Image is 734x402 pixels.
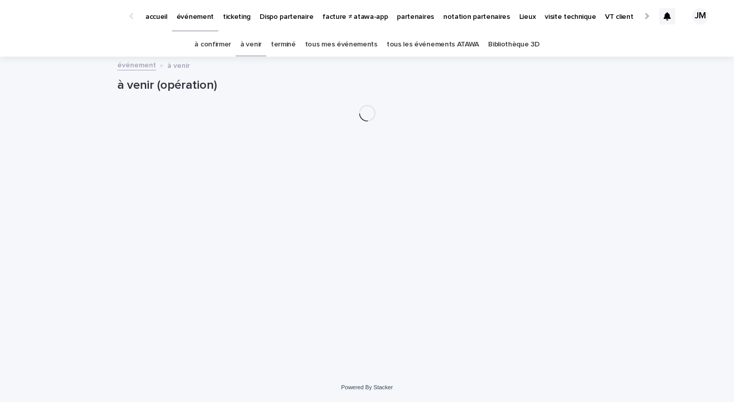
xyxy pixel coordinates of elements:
h1: à venir (opération) [117,78,617,93]
a: événement [117,59,156,70]
a: à confirmer [194,33,231,57]
a: tous mes événements [305,33,377,57]
a: Bibliothèque 3D [488,33,539,57]
div: JM [692,8,708,24]
a: Powered By Stacker [341,384,393,390]
a: tous les événements ATAWA [387,33,479,57]
img: Ls34BcGeRexTGTNfXpUC [20,6,119,27]
a: à venir [240,33,262,57]
p: à venir [167,59,190,70]
a: terminé [271,33,296,57]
